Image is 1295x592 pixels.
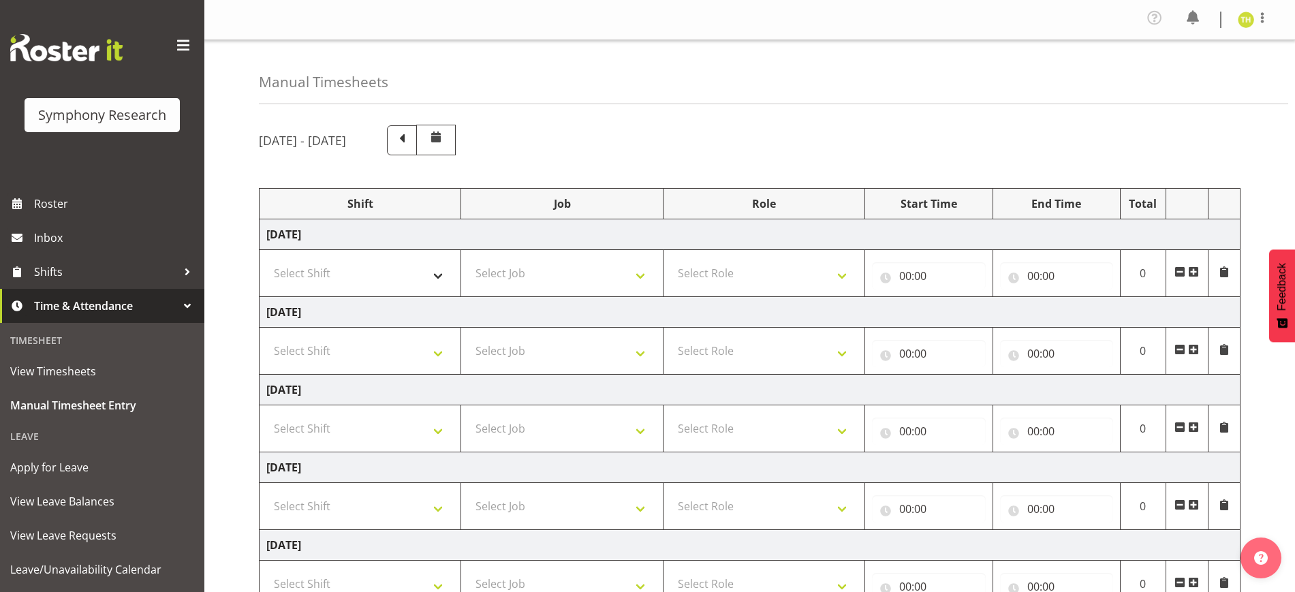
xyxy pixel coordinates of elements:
input: Click to select... [1000,262,1113,290]
div: Timesheet [3,326,201,354]
button: Feedback - Show survey [1269,249,1295,342]
div: Leave [3,422,201,450]
span: Apply for Leave [10,457,194,478]
div: Shift [266,196,454,212]
a: View Leave Requests [3,518,201,552]
td: 0 [1120,483,1166,530]
h5: [DATE] - [DATE] [259,133,346,148]
td: 0 [1120,328,1166,375]
div: Symphony Research [38,105,166,125]
span: Feedback [1276,263,1288,311]
img: Rosterit website logo [10,34,123,61]
span: Time & Attendance [34,296,177,316]
span: Inbox [34,228,198,248]
a: Leave/Unavailability Calendar [3,552,201,587]
td: [DATE] [260,219,1241,250]
span: Leave/Unavailability Calendar [10,559,194,580]
h4: Manual Timesheets [259,74,388,90]
input: Click to select... [1000,418,1113,445]
div: Total [1127,196,1159,212]
a: View Leave Balances [3,484,201,518]
img: help-xxl-2.png [1254,551,1268,565]
td: [DATE] [260,530,1241,561]
span: Shifts [34,262,177,282]
input: Click to select... [872,262,985,290]
input: Click to select... [872,418,985,445]
span: View Timesheets [10,361,194,381]
input: Click to select... [1000,340,1113,367]
a: Manual Timesheet Entry [3,388,201,422]
td: [DATE] [260,375,1241,405]
td: [DATE] [260,452,1241,483]
input: Click to select... [1000,495,1113,523]
td: 0 [1120,250,1166,297]
td: [DATE] [260,297,1241,328]
div: Start Time [872,196,985,212]
input: Click to select... [872,495,985,523]
span: Manual Timesheet Entry [10,395,194,416]
td: 0 [1120,405,1166,452]
a: View Timesheets [3,354,201,388]
img: tristan-healley11868.jpg [1238,12,1254,28]
span: Roster [34,193,198,214]
span: View Leave Requests [10,525,194,546]
div: End Time [1000,196,1113,212]
a: Apply for Leave [3,450,201,484]
div: Role [670,196,858,212]
span: View Leave Balances [10,491,194,512]
input: Click to select... [872,340,985,367]
div: Job [468,196,655,212]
